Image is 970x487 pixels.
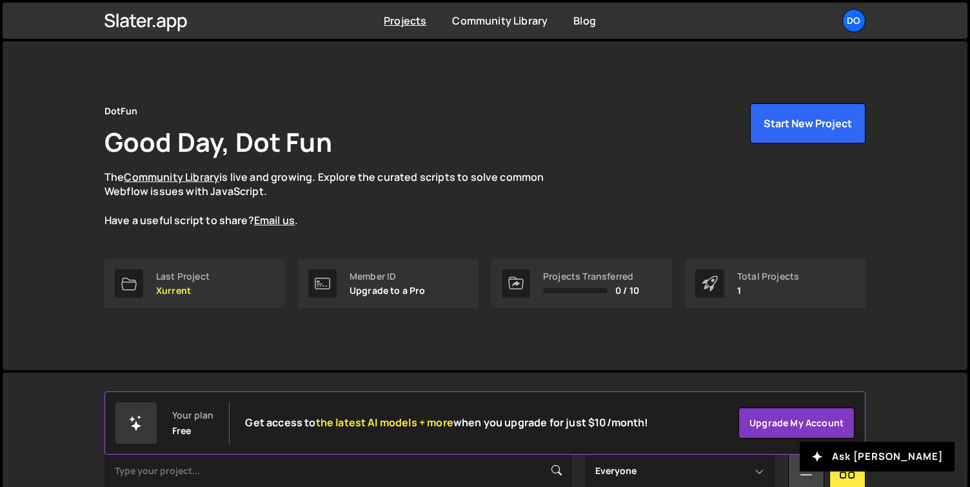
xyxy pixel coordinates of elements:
div: Last Project [156,271,210,282]
a: Do [842,9,866,32]
div: DotFun [104,103,137,119]
div: Projects Transferred [543,271,639,282]
a: Projects [384,14,426,28]
p: 1 [737,285,799,296]
p: Upgrade to a Pro [350,285,426,296]
div: Your plan [172,410,213,420]
h1: Good Day, Dot Fun [104,124,332,160]
div: Member ID [350,271,426,282]
p: The is live and growing. Explore the curated scripts to solve common Webflow issues with JavaScri... [104,170,569,228]
a: Community Library [452,14,548,28]
a: Email us [254,213,295,227]
span: 0 / 10 [615,285,639,296]
button: Start New Project [750,103,866,143]
a: Upgrade my account [738,408,855,439]
a: Blog [573,14,596,28]
a: Last Project Xurrent [104,259,285,308]
span: the latest AI models + more [316,415,453,430]
div: Total Projects [737,271,799,282]
div: Free [172,426,192,436]
button: Ask [PERSON_NAME] [800,442,955,471]
p: Xurrent [156,285,210,296]
a: Community Library [124,170,219,184]
h2: Get access to when you upgrade for just $10/month! [245,417,648,429]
